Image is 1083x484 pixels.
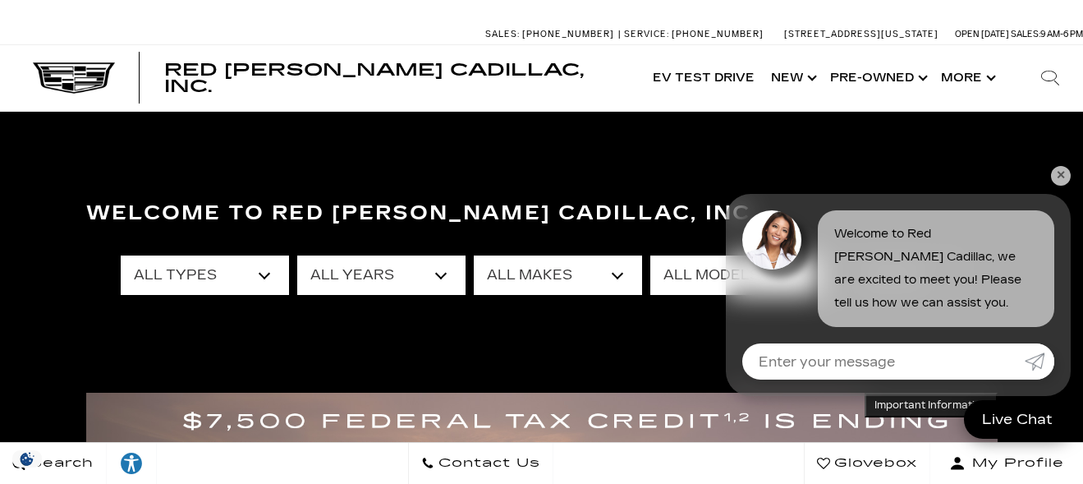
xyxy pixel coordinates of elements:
[474,256,642,295] select: Filter by make
[830,452,917,475] span: Glovebox
[822,45,933,111] a: Pre-Owned
[522,29,614,39] span: [PHONE_NUMBER]
[955,29,1009,39] span: Open [DATE]
[964,400,1071,439] a: Live Chat
[784,29,938,39] a: [STREET_ADDRESS][US_STATE]
[742,343,1025,380] input: Enter your message
[164,60,584,96] span: Red [PERSON_NAME] Cadillac, Inc.
[624,29,669,39] span: Service:
[645,45,763,111] a: EV Test Drive
[297,256,466,295] select: Filter by year
[974,410,1061,429] span: Live Chat
[874,399,988,412] span: Important Information
[763,45,822,111] a: New
[618,30,768,39] a: Service: [PHONE_NUMBER]
[25,452,94,475] span: Search
[933,45,1001,111] button: More
[107,451,156,476] div: Explore your accessibility options
[8,450,46,468] section: Click to Open Cookie Consent Modal
[164,62,628,94] a: Red [PERSON_NAME] Cadillac, Inc.
[742,210,801,270] img: Agent profile photo
[865,393,998,417] button: Important Information
[33,62,115,94] img: Cadillac Dark Logo with Cadillac White Text
[485,29,520,39] span: Sales:
[966,452,1064,475] span: My Profile
[1011,29,1040,39] span: Sales:
[650,256,819,295] select: Filter by model
[818,210,1054,327] div: Welcome to Red [PERSON_NAME] Cadillac, we are excited to meet you! Please tell us how we can assi...
[434,452,540,475] span: Contact Us
[804,443,930,484] a: Glovebox
[1025,343,1054,380] a: Submit
[107,443,157,484] a: Explore your accessibility options
[672,29,764,39] span: [PHONE_NUMBER]
[121,256,289,295] select: Filter by type
[1040,29,1083,39] span: 9 AM-6 PM
[485,30,618,39] a: Sales: [PHONE_NUMBER]
[8,450,46,468] img: Opt-Out Icon
[86,197,998,230] h3: Welcome to Red [PERSON_NAME] Cadillac, Inc.
[930,443,1083,484] button: Open user profile menu
[408,443,553,484] a: Contact Us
